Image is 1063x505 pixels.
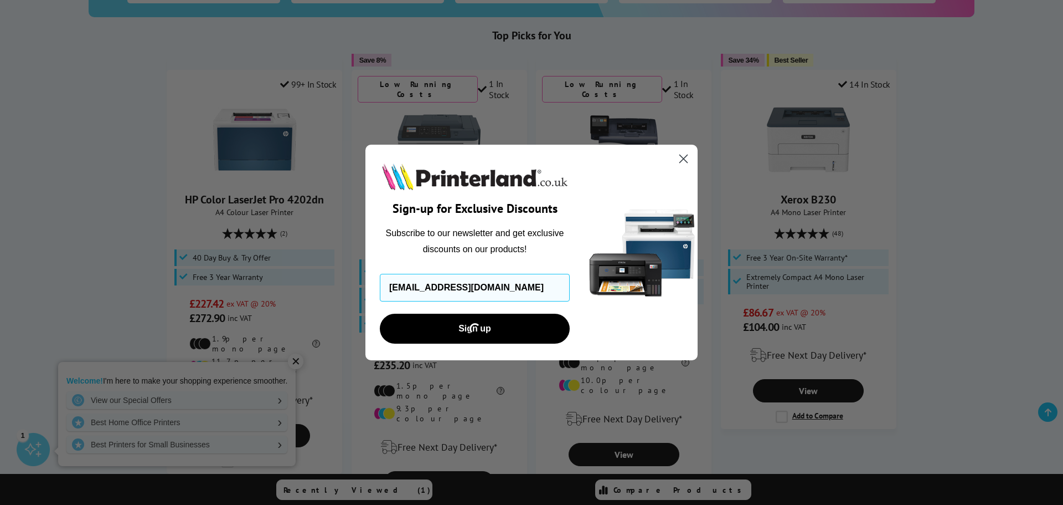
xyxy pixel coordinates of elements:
span: Subscribe to our newsletter and get exclusive discounts on our products! [386,228,564,253]
input: Enter your email address [380,274,570,302]
button: Sign up [380,314,570,344]
span: Sign-up for Exclusive Discounts [393,201,558,216]
button: Close dialog [674,149,693,169]
img: 5290a21f-4df8-4860-95f4-ea1e8d0e8904.png [587,145,698,360]
img: Printerland.co.uk [380,161,570,192]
